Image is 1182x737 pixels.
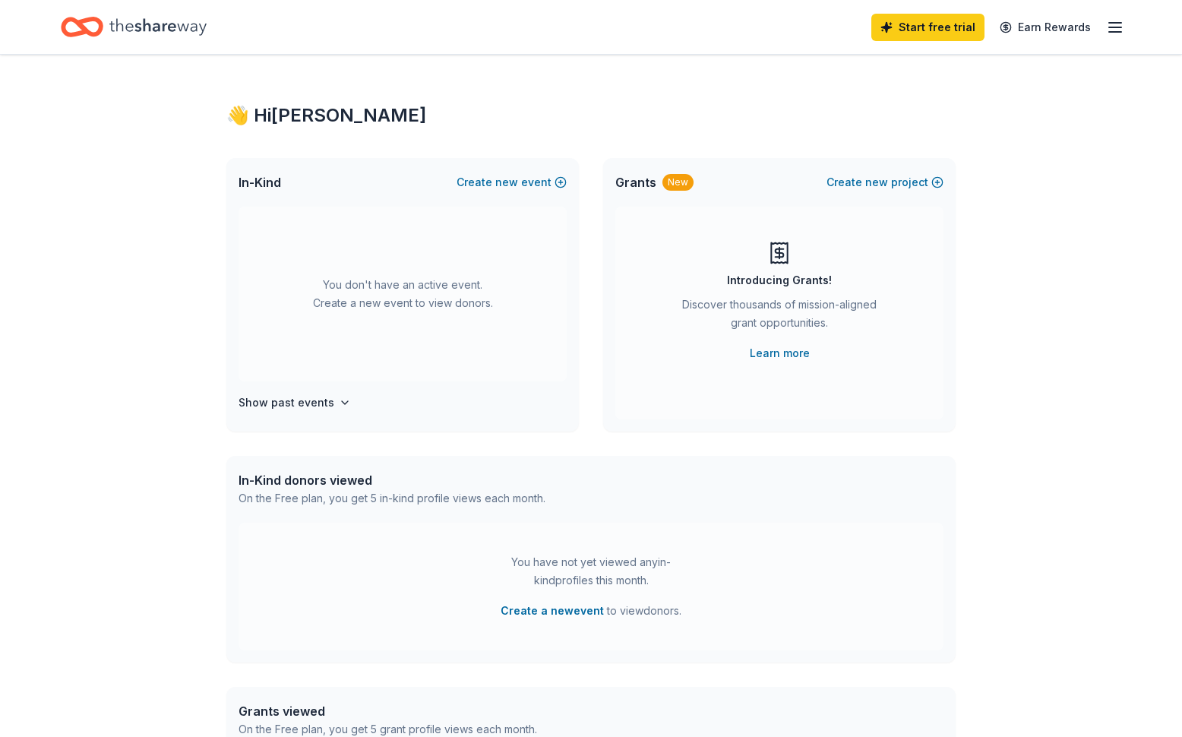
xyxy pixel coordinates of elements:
[239,489,545,508] div: On the Free plan, you get 5 in-kind profile views each month.
[865,173,888,191] span: new
[501,602,681,620] span: to view donors .
[239,702,537,720] div: Grants viewed
[457,173,567,191] button: Createnewevent
[676,296,883,338] div: Discover thousands of mission-aligned grant opportunities.
[495,173,518,191] span: new
[727,271,832,289] div: Introducing Grants!
[226,103,956,128] div: 👋 Hi [PERSON_NAME]
[662,174,694,191] div: New
[239,471,545,489] div: In-Kind donors viewed
[871,14,984,41] a: Start free trial
[615,173,656,191] span: Grants
[239,207,567,381] div: You don't have an active event. Create a new event to view donors.
[61,9,207,45] a: Home
[501,602,604,620] button: Create a newevent
[750,344,810,362] a: Learn more
[239,173,281,191] span: In-Kind
[239,394,334,412] h4: Show past events
[496,553,686,590] div: You have not yet viewed any in-kind profiles this month.
[991,14,1100,41] a: Earn Rewards
[239,394,351,412] button: Show past events
[826,173,943,191] button: Createnewproject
